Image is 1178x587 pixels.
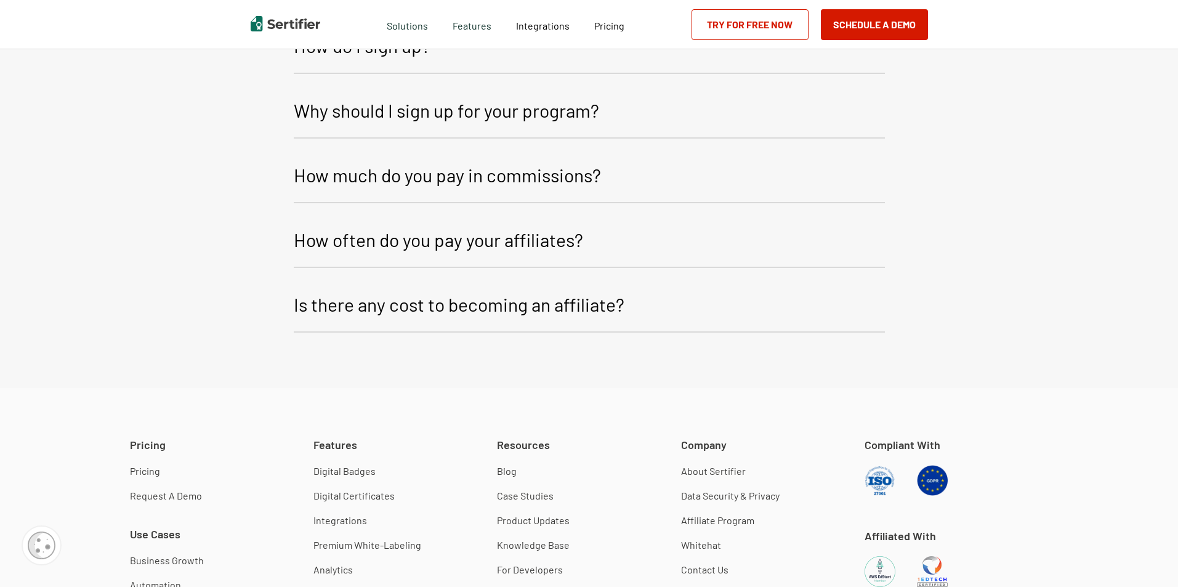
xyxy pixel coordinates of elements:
button: How much do you pay in commissions? [294,151,885,203]
span: Pricing [130,437,166,453]
span: Integrations [516,20,570,31]
a: Integrations [313,514,367,527]
a: Integrations [516,17,570,32]
img: ISO Compliant [865,465,895,496]
button: Why should I sign up for your program? [294,86,885,139]
a: Case Studies [497,490,554,502]
img: AWS EdStart [865,556,895,587]
span: Features [453,17,491,32]
a: Analytics [313,564,353,576]
span: Solutions [387,17,428,32]
a: Pricing [130,465,160,477]
a: Premium White-Labeling [313,539,421,551]
a: Request A Demo [130,490,202,502]
p: Is there any cost to becoming an affiliate? [294,289,624,319]
a: Blog [497,465,517,477]
span: Compliant With [865,437,940,453]
span: Resources [497,437,550,453]
img: Cookie Popup Icon [28,532,55,559]
a: Whitehat [681,539,721,551]
img: 1EdTech Certified [917,556,948,587]
a: Knowledge Base [497,539,570,551]
button: Is there any cost to becoming an affiliate? [294,280,885,333]
iframe: Chat Widget [1116,528,1178,587]
a: Digital Certificates [313,490,395,502]
a: About Sertifier [681,465,746,477]
span: Affiliated With [865,528,936,544]
p: How much do you pay in commissions? [294,160,601,190]
span: Pricing [594,20,624,31]
p: Why should I sign up for your program? [294,95,599,125]
img: Sertifier | Digital Credentialing Platform [251,16,320,31]
a: For Developers [497,564,563,576]
span: Use Cases [130,527,180,542]
button: Schedule a Demo [821,9,928,40]
a: Affiliate Program [681,514,754,527]
a: Data Security & Privacy [681,490,780,502]
img: GDPR Compliant [917,465,948,496]
span: Features [313,437,357,453]
button: How often do you pay your affiliates? [294,216,885,268]
p: How often do you pay your affiliates? [294,225,583,254]
a: Business Growth [130,554,204,567]
a: Try for Free Now [692,9,809,40]
a: Pricing [594,17,624,32]
span: Company [681,437,727,453]
a: Product Updates [497,514,570,527]
a: Digital Badges [313,465,376,477]
a: Contact Us [681,564,728,576]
